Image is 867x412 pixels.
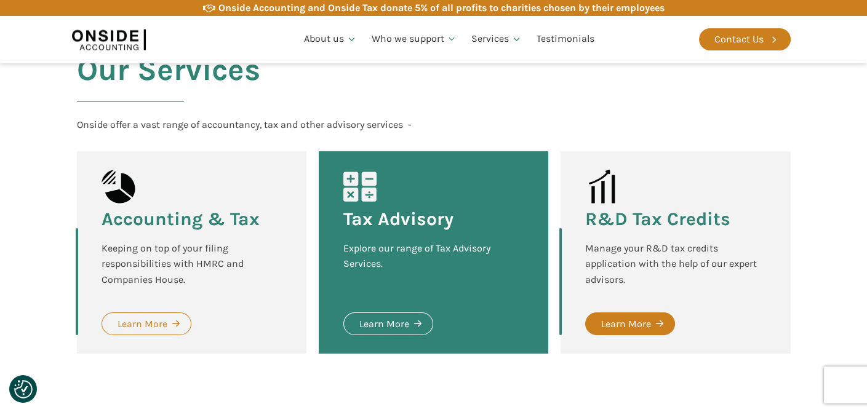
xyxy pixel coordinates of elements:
[14,380,33,398] button: Consent Preferences
[714,31,764,47] div: Contact Us
[585,240,765,288] div: Manage your R&D tax credits application with the help of our expert advisors.
[118,316,167,332] div: Learn More
[601,316,651,332] div: Learn More
[297,18,364,60] a: About us
[343,210,453,228] h3: Tax Advisory
[102,312,191,336] a: Learn More
[343,312,433,336] a: Learn More
[464,18,529,60] a: Services
[77,117,412,133] div: Onside offer a vast range of accountancy, tax and other advisory services -
[585,210,730,228] h3: R&D Tax Credits
[529,18,602,60] a: Testimonials
[14,380,33,398] img: Revisit consent button
[77,53,260,117] h2: Our Services
[359,316,409,332] div: Learn More
[343,240,524,288] div: Explore our range of Tax Advisory Services.
[364,18,465,60] a: Who we support
[102,240,282,288] div: Keeping on top of your filing responsibilities with HMRC and Companies House.
[699,28,791,50] a: Contact Us
[72,25,146,53] img: Onside Accounting
[102,210,260,228] h3: Accounting & Tax
[585,312,675,336] a: Learn More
